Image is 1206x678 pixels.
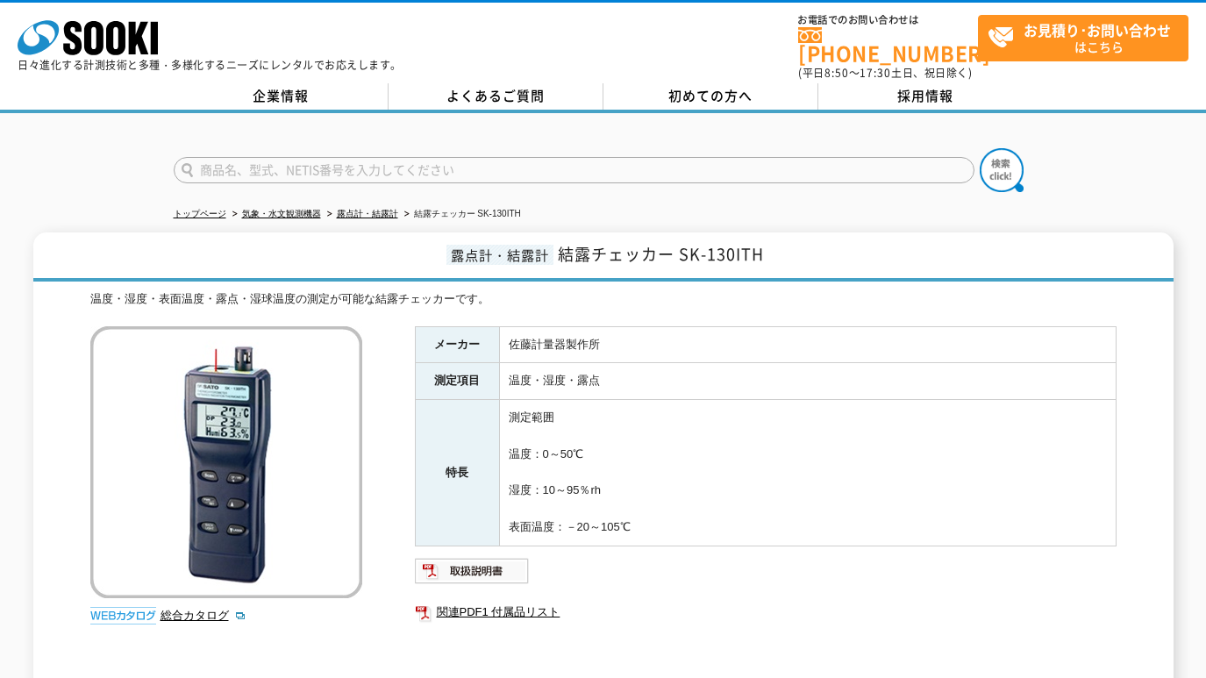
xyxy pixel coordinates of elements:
a: お見積り･お問い合わせはこちら [978,15,1188,61]
a: [PHONE_NUMBER] [798,27,978,63]
a: 関連PDF1 付属品リスト [415,601,1117,624]
a: 気象・水文観測機器 [242,209,321,218]
span: (平日 ～ 土日、祝日除く) [798,65,972,81]
span: 17:30 [860,65,891,81]
td: 温度・湿度・露点 [499,363,1116,400]
span: 露点計・結露計 [446,245,553,265]
a: 総合カタログ [161,609,246,622]
span: 結露チェッカー SK-130ITH [558,242,764,266]
a: 露点計・結露計 [337,209,398,218]
th: 特長 [415,400,499,546]
a: 初めての方へ [603,83,818,110]
div: 温度・湿度・表面温度・露点・湿球温度の測定が可能な結露チェッカーです。 [90,290,1117,309]
span: お電話でのお問い合わせは [798,15,978,25]
p: 日々進化する計測技術と多種・多様化するニーズにレンタルでお応えします。 [18,60,402,70]
input: 商品名、型式、NETIS番号を入力してください [174,157,974,183]
strong: お見積り･お問い合わせ [1024,19,1171,40]
a: 採用情報 [818,83,1033,110]
img: 取扱説明書 [415,557,530,585]
span: 初めての方へ [668,86,753,105]
a: 取扱説明書 [415,568,530,582]
a: 企業情報 [174,83,389,110]
span: はこちら [988,16,1188,60]
th: 測定項目 [415,363,499,400]
th: メーカー [415,326,499,363]
td: 測定範囲 温度：0～50℃ 湿度：10～95％rh 表面温度：－20～105℃ [499,400,1116,546]
span: 8:50 [824,65,849,81]
li: 結露チェッカー SK-130ITH [401,205,521,224]
img: webカタログ [90,607,156,624]
a: よくあるご質問 [389,83,603,110]
img: btn_search.png [980,148,1024,192]
img: 結露チェッカー SK-130ITH [90,326,362,598]
td: 佐藤計量器製作所 [499,326,1116,363]
a: トップページ [174,209,226,218]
